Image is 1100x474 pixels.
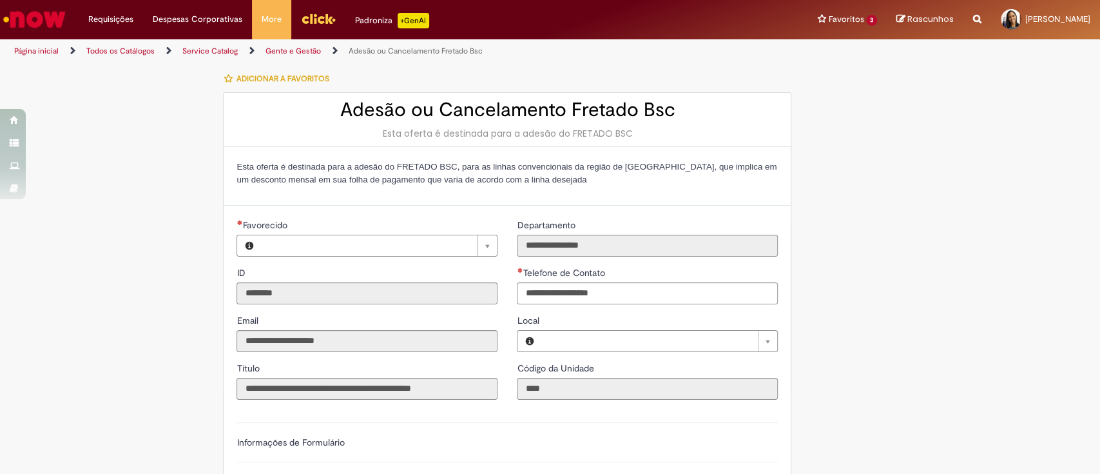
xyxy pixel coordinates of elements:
label: Somente leitura - Título [236,362,262,375]
input: ID [236,282,497,304]
input: Código da Unidade [517,378,778,400]
label: Somente leitura - Departamento [517,219,577,232]
span: Somente leitura - Departamento [517,219,577,231]
div: Esta oferta é destinada para a adesão do FRETADO BSC [236,127,778,140]
input: Email [236,330,497,352]
span: Favoritos [828,13,864,26]
span: Necessários - Favorecido [242,219,289,231]
p: +GenAi [398,13,429,28]
a: Rascunhos [896,14,954,26]
a: Gente e Gestão [265,46,321,56]
label: Informações de Formulário [236,437,344,448]
span: Obrigatório Preenchido [517,268,523,273]
label: Somente leitura - Email [236,314,260,327]
span: Adicionar a Favoritos [236,74,329,84]
label: Somente leitura - Código da Unidade [517,362,596,375]
div: Padroniza [355,13,429,28]
ul: Trilhas de página [10,39,724,63]
img: ServiceNow [1,6,68,32]
button: Adicionar a Favoritos [223,65,336,92]
span: Telefone de Contato [523,267,607,279]
span: Rascunhos [907,13,954,25]
img: click_logo_yellow_360x200.png [301,9,336,28]
span: Necessários [236,220,242,225]
span: Esta oferta é destinada para a adesão do FRETADO BSC, para as linhas convencionais da região de [... [236,162,777,184]
input: Telefone de Contato [517,282,778,304]
span: Somente leitura - ID [236,267,247,279]
span: Local [517,315,541,326]
label: Somente leitura - ID [236,266,247,279]
span: [PERSON_NAME] [1025,14,1090,25]
input: Departamento [517,235,778,257]
button: Favorecido, Visualizar este registro [237,235,260,256]
span: Requisições [88,13,133,26]
span: More [262,13,282,26]
input: Título [236,378,497,400]
a: Todos os Catálogos [86,46,155,56]
a: Adesão ou Cancelamento Fretado Bsc [349,46,483,56]
a: Página inicial [14,46,59,56]
span: 3 [866,15,877,26]
a: Limpar campo Local [541,331,777,351]
h2: Adesão ou Cancelamento Fretado Bsc [236,99,778,121]
a: Limpar campo Favorecido [260,235,497,256]
span: Somente leitura - Email [236,315,260,326]
button: Local, Visualizar este registro [517,331,541,351]
span: Despesas Corporativas [153,13,242,26]
a: Service Catalog [182,46,238,56]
